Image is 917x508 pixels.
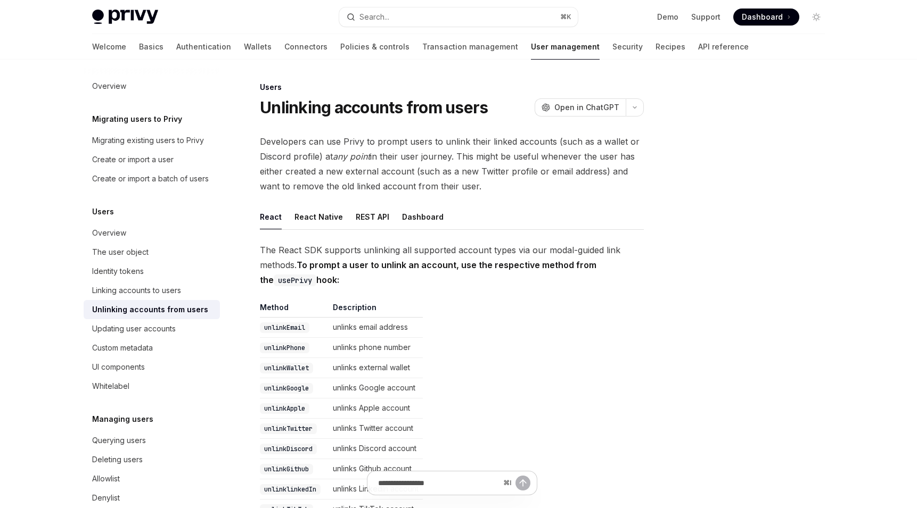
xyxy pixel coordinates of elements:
a: Custom metadata [84,338,220,357]
a: Migrating existing users to Privy [84,131,220,150]
code: unlinkApple [260,403,309,414]
a: Wallets [244,34,272,60]
th: Method [260,302,329,318]
span: The React SDK supports unlinking all supported account types via our modal-guided link methods. [260,243,644,287]
a: Updating user accounts [84,319,220,338]
div: Identity tokens [92,265,144,278]
code: unlinkEmail [260,322,309,333]
div: The user object [92,246,149,259]
h5: Users [92,205,114,218]
a: Allowlist [84,469,220,488]
code: unlinkWallet [260,363,313,373]
div: UI components [92,361,145,373]
div: Querying users [92,434,146,447]
a: Welcome [92,34,126,60]
td: unlinks external wallet [329,358,423,378]
a: Identity tokens [84,262,220,281]
div: Overview [92,227,126,239]
a: Basics [139,34,163,60]
em: any point [333,151,370,162]
a: Linking accounts to users [84,281,220,300]
div: REST API [356,204,389,229]
a: Dashboard [733,9,799,26]
a: Overview [84,223,220,243]
td: unlinks Twitter account [329,419,423,439]
div: Denylist [92,492,120,504]
a: API reference [698,34,749,60]
div: Allowlist [92,472,120,485]
a: User management [531,34,600,60]
div: Dashboard [402,204,444,229]
button: Send message [515,476,530,490]
a: Create or import a batch of users [84,169,220,188]
div: Users [260,82,644,93]
img: light logo [92,10,158,24]
td: unlinks Github account [329,459,423,479]
div: React Native [294,204,343,229]
code: unlinkTwitter [260,423,317,434]
div: Overview [92,80,126,93]
h1: Unlinking accounts from users [260,98,488,117]
input: Ask a question... [378,471,499,495]
td: unlinks email address [329,318,423,338]
h5: Managing users [92,413,153,426]
div: Create or import a batch of users [92,172,209,185]
a: Whitelabel [84,377,220,396]
a: Demo [657,12,678,22]
div: Search... [359,11,389,23]
td: unlinks Apple account [329,398,423,419]
div: React [260,204,282,229]
td: unlinks Google account [329,378,423,398]
a: Querying users [84,431,220,450]
td: unlinks Discord account [329,439,423,459]
div: Create or import a user [92,153,174,166]
a: Support [691,12,720,22]
h5: Migrating users to Privy [92,113,182,126]
a: Unlinking accounts from users [84,300,220,319]
a: Overview [84,77,220,96]
button: Toggle dark mode [808,9,825,26]
a: The user object [84,243,220,262]
a: Transaction management [422,34,518,60]
div: Whitelabel [92,380,129,393]
a: Denylist [84,488,220,507]
td: unlinks phone number [329,338,423,358]
a: Recipes [656,34,685,60]
span: Open in ChatGPT [554,102,619,113]
a: Authentication [176,34,231,60]
code: unlinkPhone [260,343,309,353]
div: Updating user accounts [92,322,176,335]
a: Deleting users [84,450,220,469]
a: Connectors [284,34,327,60]
button: Open search [339,7,578,27]
code: unlinkGoogle [260,383,313,394]
a: Policies & controls [340,34,410,60]
code: unlinkGithub [260,464,313,474]
div: Deleting users [92,453,143,466]
a: Security [612,34,643,60]
button: Open in ChatGPT [535,98,626,116]
span: Dashboard [742,12,783,22]
span: ⌘ K [560,13,571,21]
a: UI components [84,357,220,377]
div: Unlinking accounts from users [92,303,208,316]
th: Description [329,302,423,318]
span: Developers can use Privy to prompt users to unlink their linked accounts (such as a wallet or Dis... [260,134,644,194]
div: Custom metadata [92,342,153,354]
code: unlinkDiscord [260,444,317,454]
div: Linking accounts to users [92,284,181,297]
code: usePrivy [274,274,316,286]
strong: To prompt a user to unlink an account, use the respective method from the hook: [260,260,596,285]
div: Migrating existing users to Privy [92,134,204,147]
a: Create or import a user [84,150,220,169]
